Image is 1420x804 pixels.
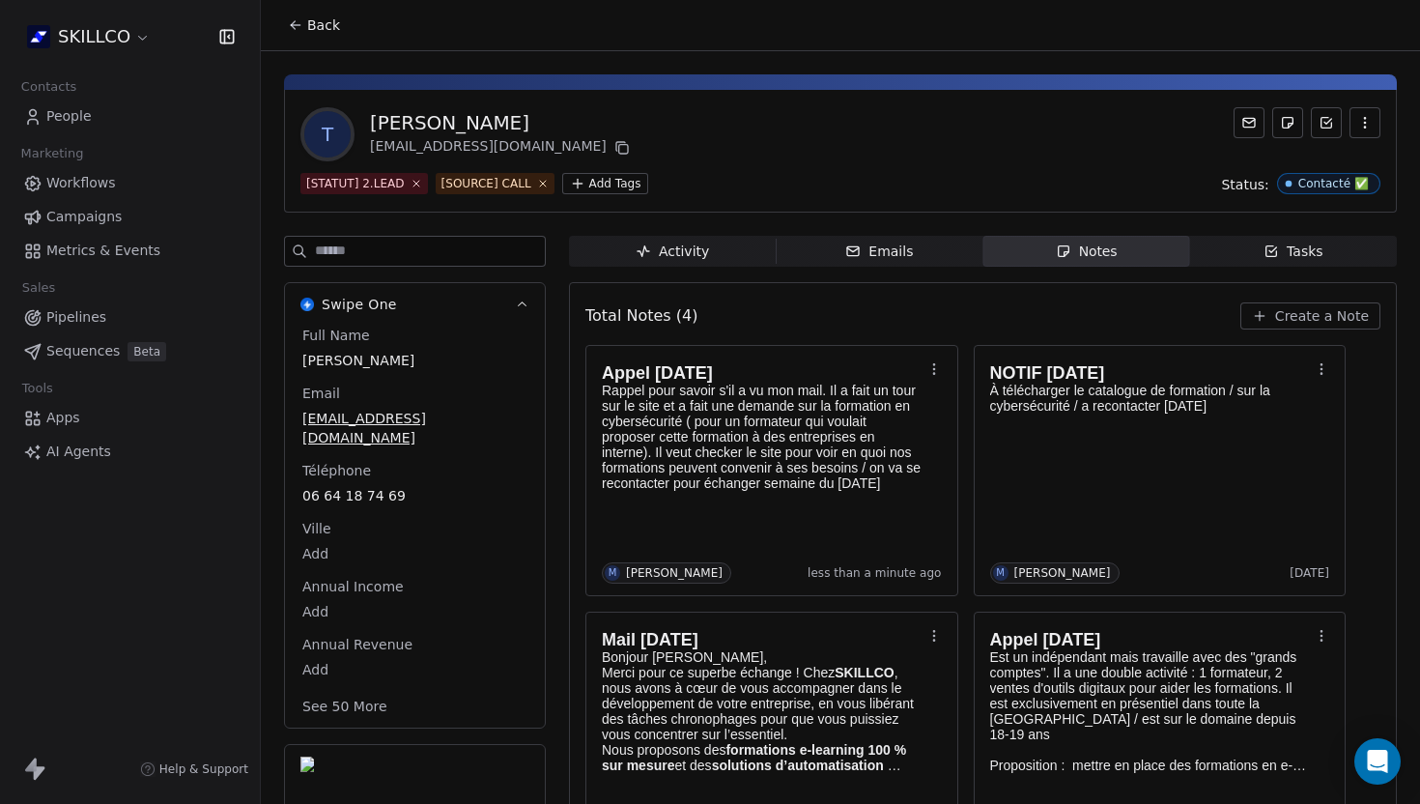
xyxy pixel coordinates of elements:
span: [EMAIL_ADDRESS][DOMAIN_NAME] [302,409,527,447]
span: Help & Support [159,761,248,777]
span: Sales [14,273,64,302]
span: Full Name [298,326,374,345]
span: Workflows [46,173,116,193]
div: [PERSON_NAME] [626,566,723,580]
div: [STATUT] 2.LEAD [306,175,405,192]
a: AI Agents [15,436,244,468]
a: Workflows [15,167,244,199]
span: [DATE] [1290,565,1329,581]
div: [PERSON_NAME] [1014,566,1111,580]
span: 06 64 18 74 69 [302,486,527,505]
h1: Mail [DATE] [602,630,923,649]
div: Contacté ✅ [1298,177,1369,190]
p: Nous proposons des et des , pensées pour simplifier votre quotidien et soutenir vos ambitions. [602,742,923,773]
span: Email [298,384,344,403]
button: Back [276,8,352,43]
span: Pipelines [46,307,106,328]
p: Bonjour [PERSON_NAME], [602,649,923,665]
span: Sequences [46,341,120,361]
span: Swipe One [322,295,397,314]
span: less than a minute ago [808,565,941,581]
p: Merci pour ce superbe échange ! Chez , nous avons à cœur de vous accompagner dans le développemen... [602,665,923,742]
span: Annual Revenue [298,635,416,654]
h1: Appel [DATE] [990,630,1311,649]
div: Swipe OneSwipe One [285,326,545,728]
span: Back [307,15,340,35]
a: Help & Support [140,761,248,777]
span: Status: [1221,175,1268,194]
button: Create a Note [1240,302,1380,330]
span: Marketing [13,139,92,168]
span: Campaigns [46,207,122,227]
h1: Appel [DATE] [602,363,923,383]
span: Tools [14,374,61,403]
h1: NOTIF [DATE] [990,363,1311,383]
div: M [996,565,1005,581]
span: Metrics & Events [46,241,160,261]
span: Téléphone [298,461,375,480]
p: Est un indépendant mais travaille avec des "grands comptes". Il a une double activité : 1 formate... [990,649,1311,742]
div: Emails [845,242,913,262]
span: Add [302,602,527,621]
a: Campaigns [15,201,244,233]
div: Open Intercom Messenger [1354,738,1401,785]
a: SequencesBeta [15,335,244,367]
button: SKILLCO [23,20,155,53]
span: Add [302,544,527,563]
span: Annual Income [298,577,408,596]
span: Beta [128,342,166,361]
img: Skillco%20logo%20icon%20(2).png [27,25,50,48]
p: À télécharger le catalogue de formation / sur la cybersécurité / a recontacter [DATE] [990,383,1311,414]
img: Swipe One [300,298,314,311]
button: Add Tags [562,173,649,194]
div: [SOURCE] CALL [441,175,531,192]
a: Apps [15,402,244,434]
a: People [15,100,244,132]
span: AI Agents [46,442,111,462]
span: Ville [298,519,335,538]
strong: SKILLCO [835,665,894,680]
span: SKILLCO [58,24,130,49]
span: [PERSON_NAME] [302,351,527,370]
strong: formations e-learning 100 % sur mesure [602,742,910,773]
div: [EMAIL_ADDRESS][DOMAIN_NAME] [370,136,634,159]
span: T [304,111,351,158]
strong: solutions d’automatisation grâce à l’IA [602,758,901,789]
a: Pipelines [15,301,244,333]
div: Tasks [1264,242,1323,262]
span: Add [302,660,527,679]
button: See 50 More [291,689,399,724]
span: Total Notes (4) [585,304,697,328]
button: Swipe OneSwipe One [285,283,545,326]
div: [PERSON_NAME] [370,109,634,136]
div: M [609,565,617,581]
span: Contacts [13,72,85,101]
div: Activity [636,242,709,262]
span: Apps [46,408,80,428]
a: Metrics & Events [15,235,244,267]
span: People [46,106,92,127]
p: Proposition : mettre en place des formations en e-learning pour ses apprentis en [GEOGRAPHIC_DATA... [990,758,1311,773]
p: Rappel pour savoir s'il a vu mon mail. Il a fait un tour sur le site et a fait une demande sur la... [602,383,923,491]
span: Create a Note [1275,306,1369,326]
